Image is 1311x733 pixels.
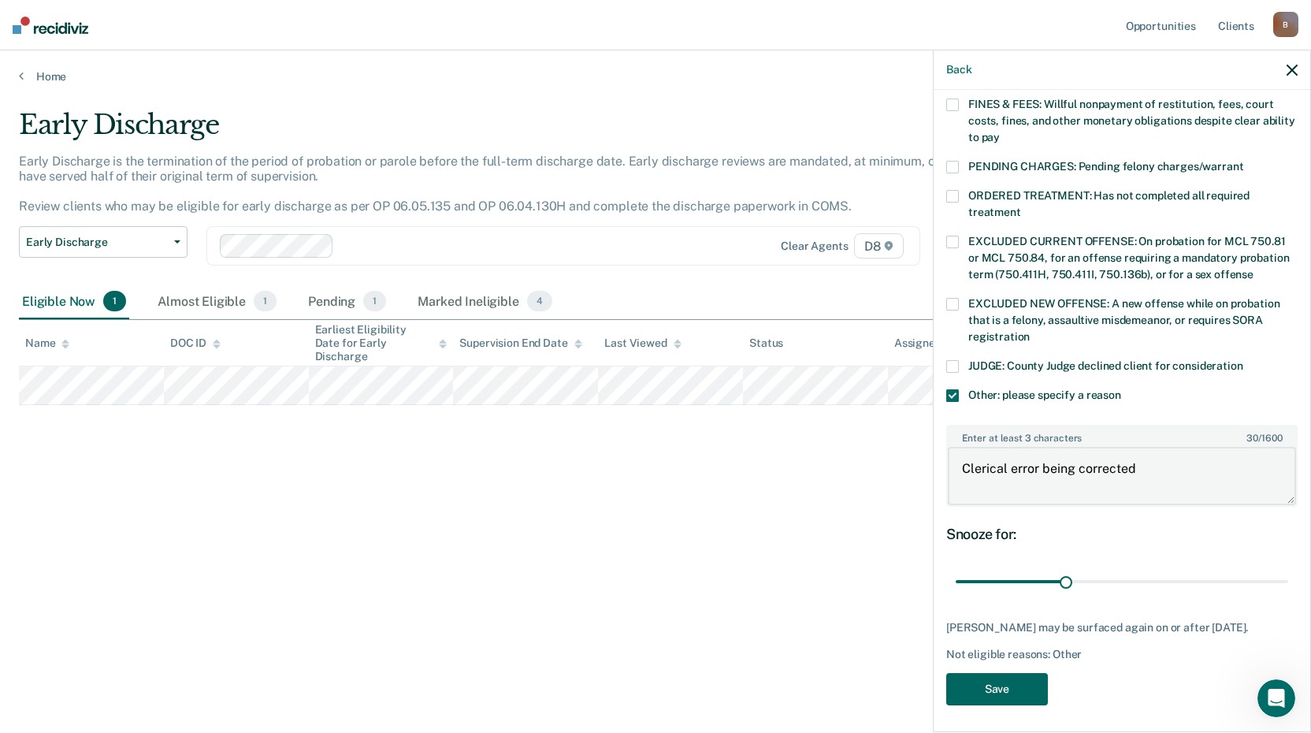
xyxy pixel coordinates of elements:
[19,69,1292,84] a: Home
[19,285,129,319] div: Eligible Now
[19,154,997,214] p: Early Discharge is the termination of the period of probation or parole before the full-term disc...
[25,337,69,350] div: Name
[315,323,448,363] div: Earliest Eligibility Date for Early Discharge
[948,447,1296,505] textarea: Clerical error being corrected
[968,297,1279,343] span: EXCLUDED NEW OFFENSE: A new offense while on probation that is a felony, assaultive misdemeanor, ...
[1246,433,1282,444] span: / 1600
[363,291,386,311] span: 1
[254,291,277,311] span: 1
[604,337,681,350] div: Last Viewed
[968,389,1121,401] span: Other: please specify a reason
[948,426,1296,444] label: Enter at least 3 characters
[946,621,1298,634] div: [PERSON_NAME] may be surfaced again on or after [DATE].
[414,285,555,319] div: Marked Ineligible
[946,648,1298,661] div: Not eligible reasons: Other
[946,673,1048,705] button: Save
[459,337,581,350] div: Supervision End Date
[19,109,1002,154] div: Early Discharge
[854,233,904,259] span: D8
[968,160,1243,173] span: PENDING CHARGES: Pending felony charges/warrant
[968,235,1289,281] span: EXCLUDED CURRENT OFFENSE: On probation for MCL 750.81 or MCL 750.84, for an offense requiring a m...
[103,291,126,311] span: 1
[1257,679,1295,717] iframe: Intercom live chat
[154,285,280,319] div: Almost Eligible
[968,189,1250,218] span: ORDERED TREATMENT: Has not completed all required treatment
[26,236,168,249] span: Early Discharge
[1246,433,1258,444] span: 30
[13,17,88,34] img: Recidiviz
[946,63,971,76] button: Back
[781,240,848,253] div: Clear agents
[968,359,1243,372] span: JUDGE: County Judge declined client for consideration
[894,337,968,350] div: Assigned to
[1273,12,1298,37] div: B
[749,337,783,350] div: Status
[305,285,389,319] div: Pending
[968,98,1295,143] span: FINES & FEES: Willful nonpayment of restitution, fees, court costs, fines, and other monetary obl...
[170,337,221,350] div: DOC ID
[946,526,1298,543] div: Snooze for:
[527,291,552,311] span: 4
